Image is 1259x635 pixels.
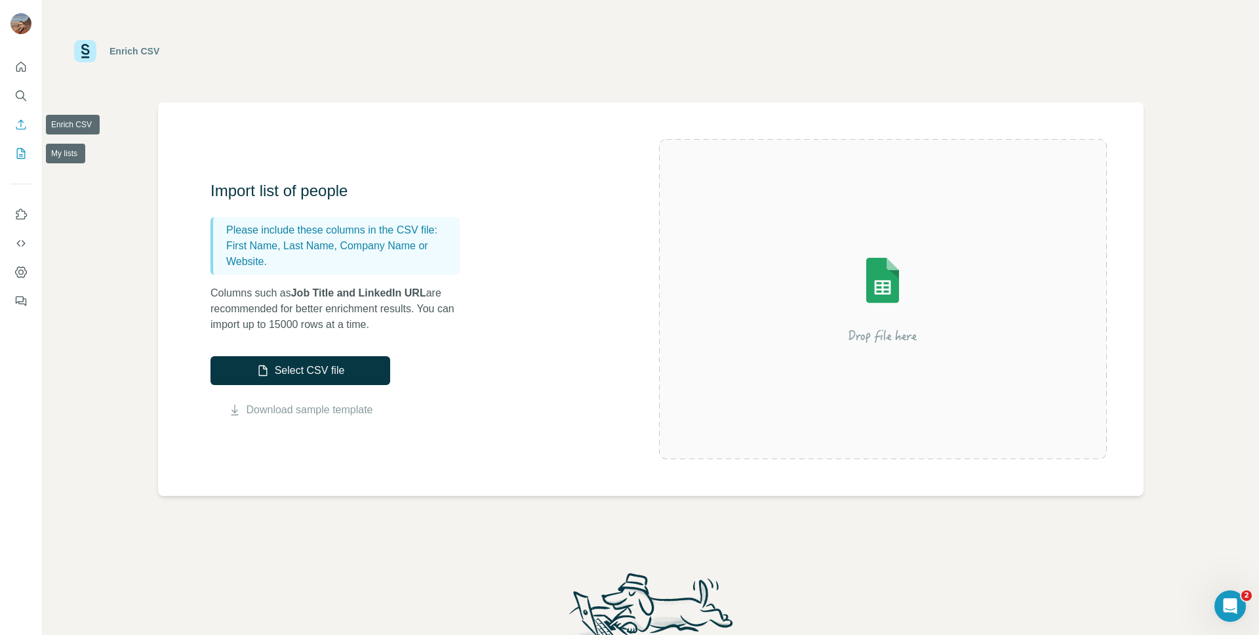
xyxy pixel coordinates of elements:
span: Job Title and LinkedIn URL [291,287,426,298]
p: Columns such as are recommended for better enrichment results. You can import up to 15000 rows at... [210,285,473,333]
button: Download sample template [210,402,390,418]
button: Feedback [10,289,31,313]
span: 2 [1241,590,1252,601]
button: Quick start [10,55,31,79]
button: Use Surfe API [10,232,31,255]
button: My lists [10,142,31,165]
button: Select CSV file [210,356,390,385]
button: Use Surfe on LinkedIn [10,203,31,226]
p: First Name, Last Name, Company Name or Website. [226,238,454,270]
h3: Import list of people [210,180,473,201]
p: Please include these columns in the CSV file: [226,222,454,238]
img: Avatar [10,13,31,34]
iframe: Intercom live chat [1214,590,1246,622]
div: Enrich CSV [110,45,159,58]
a: Download sample template [247,402,373,418]
img: Surfe Logo [74,40,96,62]
img: Surfe Illustration - Drop file here or select below [765,220,1001,378]
button: Search [10,84,31,108]
button: Dashboard [10,260,31,284]
button: Enrich CSV [10,113,31,136]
